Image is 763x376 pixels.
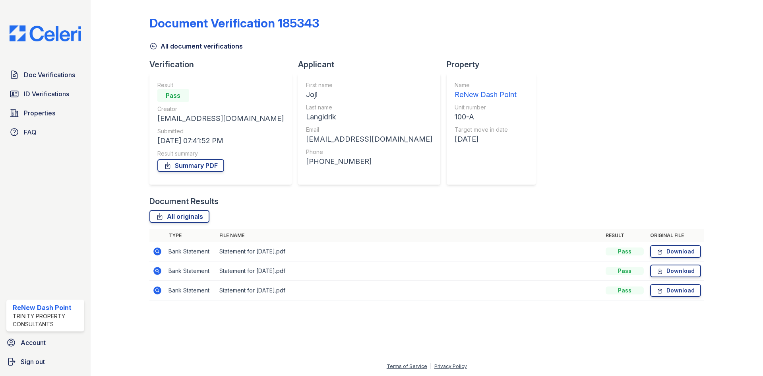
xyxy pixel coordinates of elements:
div: Verification [149,59,298,70]
div: Document Results [149,196,219,207]
a: Download [650,284,701,297]
a: Download [650,245,701,258]
a: Terms of Service [387,363,427,369]
span: Account [21,338,46,347]
div: Pass [606,247,644,255]
div: 100-A [455,111,517,123]
div: [DATE] 07:41:52 PM [157,135,284,146]
td: Statement for [DATE].pdf [216,261,602,281]
div: Property [447,59,542,70]
a: Privacy Policy [434,363,467,369]
th: File name [216,229,602,242]
td: Bank Statement [165,242,216,261]
div: [EMAIL_ADDRESS][DOMAIN_NAME] [306,134,432,145]
a: Download [650,265,701,277]
a: All document verifications [149,41,243,51]
div: Creator [157,105,284,113]
a: Sign out [3,354,87,370]
div: [DATE] [455,134,517,145]
span: Properties [24,108,55,118]
div: Langidrik [306,111,432,123]
div: Result [157,81,284,89]
iframe: chat widget [730,344,755,368]
td: Bank Statement [165,261,216,281]
div: Pass [157,89,189,102]
div: Phone [306,148,432,156]
a: Properties [6,105,84,121]
a: Name ReNew Dash Point [455,81,517,100]
a: Account [3,335,87,351]
a: ID Verifications [6,86,84,102]
div: Submitted [157,127,284,135]
div: | [430,363,432,369]
img: CE_Logo_Blue-a8612792a0a2168367f1c8372b55b34899dd931a85d93a1a3d3e32e68fde9ad4.png [3,25,87,41]
div: Trinity Property Consultants [13,312,81,328]
div: Last name [306,103,432,111]
a: FAQ [6,124,84,140]
div: ReNew Dash Point [455,89,517,100]
th: Result [602,229,647,242]
div: Target move in date [455,126,517,134]
div: Email [306,126,432,134]
div: Result summary [157,150,284,158]
span: Doc Verifications [24,70,75,80]
div: Name [455,81,517,89]
th: Type [165,229,216,242]
a: All originals [149,210,209,223]
td: Statement for [DATE].pdf [216,281,602,300]
a: Summary PDF [157,159,224,172]
div: Pass [606,267,644,275]
span: ID Verifications [24,89,69,99]
div: Applicant [298,59,447,70]
td: Bank Statement [165,281,216,300]
div: Joji [306,89,432,100]
span: Sign out [21,357,45,366]
div: Unit number [455,103,517,111]
a: Doc Verifications [6,67,84,83]
th: Original file [647,229,704,242]
div: [PHONE_NUMBER] [306,156,432,167]
div: [EMAIL_ADDRESS][DOMAIN_NAME] [157,113,284,124]
div: First name [306,81,432,89]
span: FAQ [24,127,37,137]
div: Document Verification 185343 [149,16,319,30]
td: Statement for [DATE].pdf [216,242,602,261]
div: ReNew Dash Point [13,303,81,312]
div: Pass [606,286,644,294]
